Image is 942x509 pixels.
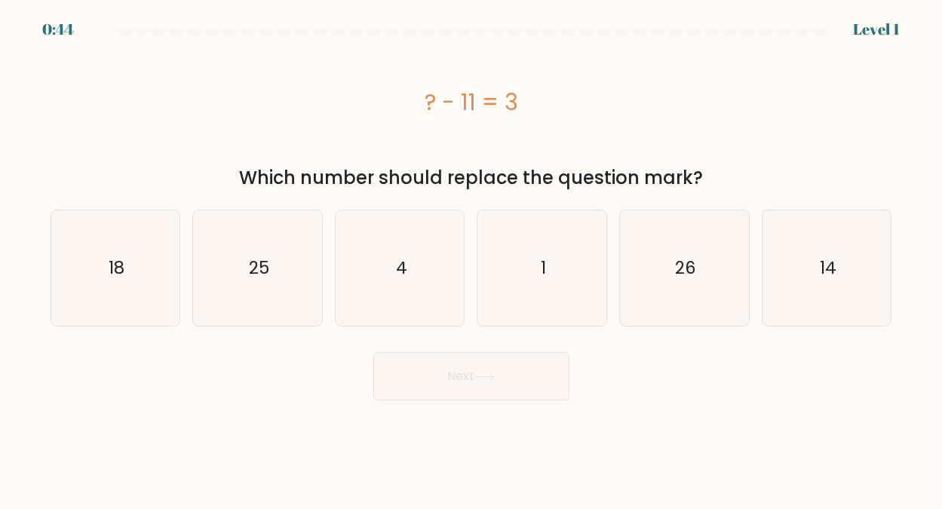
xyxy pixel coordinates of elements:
[541,256,546,280] text: 1
[249,256,269,280] text: 25
[60,164,883,192] div: Which number should replace the question mark?
[675,256,696,280] text: 26
[395,256,407,280] text: 4
[853,18,900,41] div: Level 1
[820,256,836,280] text: 14
[373,352,569,400] button: Next
[42,18,74,41] div: 0:44
[109,256,124,280] text: 18
[51,85,892,119] div: ? - 11 = 3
